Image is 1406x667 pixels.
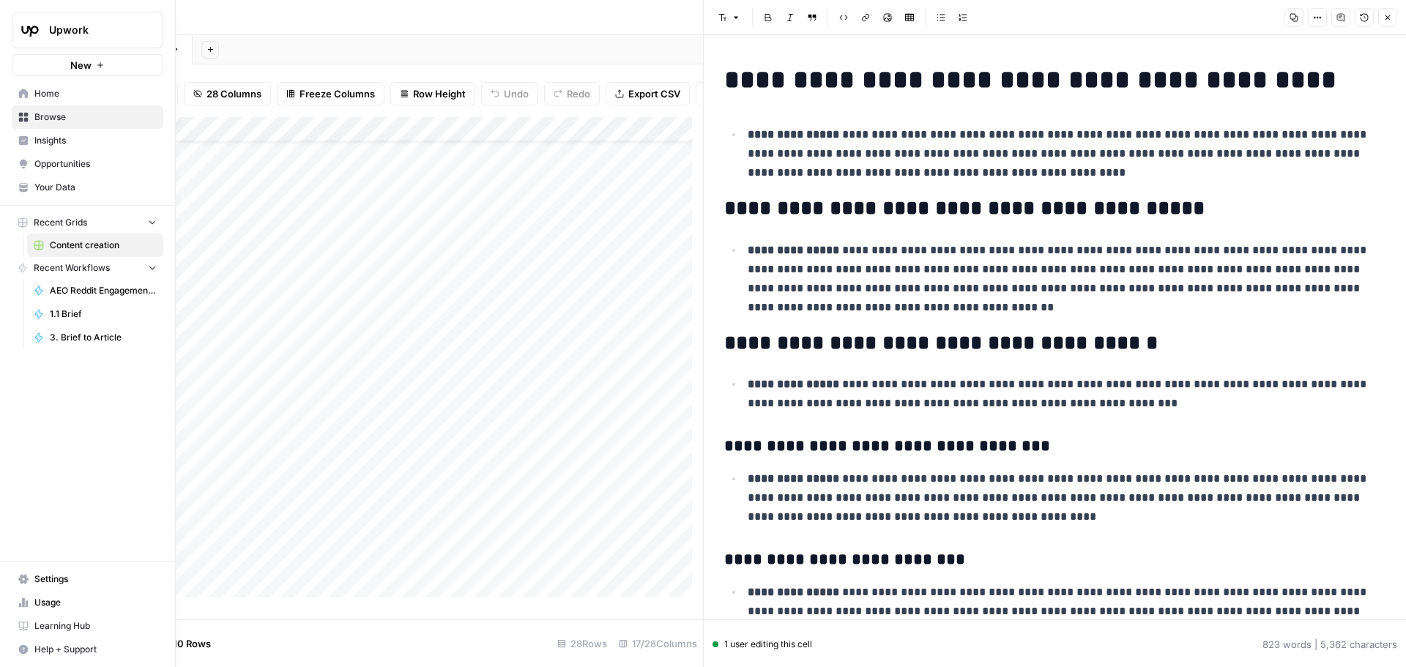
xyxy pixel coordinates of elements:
a: Settings [12,567,163,591]
button: Freeze Columns [277,82,384,105]
a: Learning Hub [12,614,163,638]
span: Add 10 Rows [152,636,211,651]
a: Insights [12,129,163,152]
span: Freeze Columns [300,86,375,101]
span: Learning Hub [34,619,157,633]
div: 1 user editing this cell [713,638,812,651]
span: Export CSV [628,86,680,101]
span: Browse [34,111,157,124]
span: Insights [34,134,157,147]
span: 1.1 Brief [50,308,157,321]
span: 3. Brief to Article [50,331,157,344]
button: Export CSV [606,82,690,105]
span: Recent Workflows [34,261,110,275]
span: Usage [34,596,157,609]
span: Settings [34,573,157,586]
span: Redo [567,86,590,101]
button: Workspace: Upwork [12,12,163,48]
span: Help + Support [34,643,157,656]
span: Recent Grids [34,216,87,229]
a: Usage [12,591,163,614]
span: Home [34,87,157,100]
button: 28 Columns [184,82,271,105]
button: Recent Grids [12,212,163,234]
a: AEO Reddit Engagement - Fork [27,279,163,302]
img: Upwork Logo [17,17,43,43]
button: Help + Support [12,638,163,661]
div: 28 Rows [551,632,613,655]
button: Redo [544,82,600,105]
a: Content creation [27,234,163,257]
a: 1.1 Brief [27,302,163,326]
span: Undo [504,86,529,101]
div: 823 words | 5,362 characters [1262,637,1397,652]
span: Opportunities [34,157,157,171]
span: Your Data [34,181,157,194]
button: Row Height [390,82,475,105]
span: AEO Reddit Engagement - Fork [50,284,157,297]
a: Home [12,82,163,105]
a: 3. Brief to Article [27,326,163,349]
div: 17/28 Columns [613,632,703,655]
span: New [70,58,92,72]
button: New [12,54,163,76]
span: Row Height [413,86,466,101]
span: 28 Columns [207,86,261,101]
a: Opportunities [12,152,163,176]
button: Recent Workflows [12,257,163,279]
button: Undo [481,82,538,105]
a: Your Data [12,176,163,199]
span: Upwork [49,23,138,37]
a: Browse [12,105,163,129]
span: Content creation [50,239,157,252]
